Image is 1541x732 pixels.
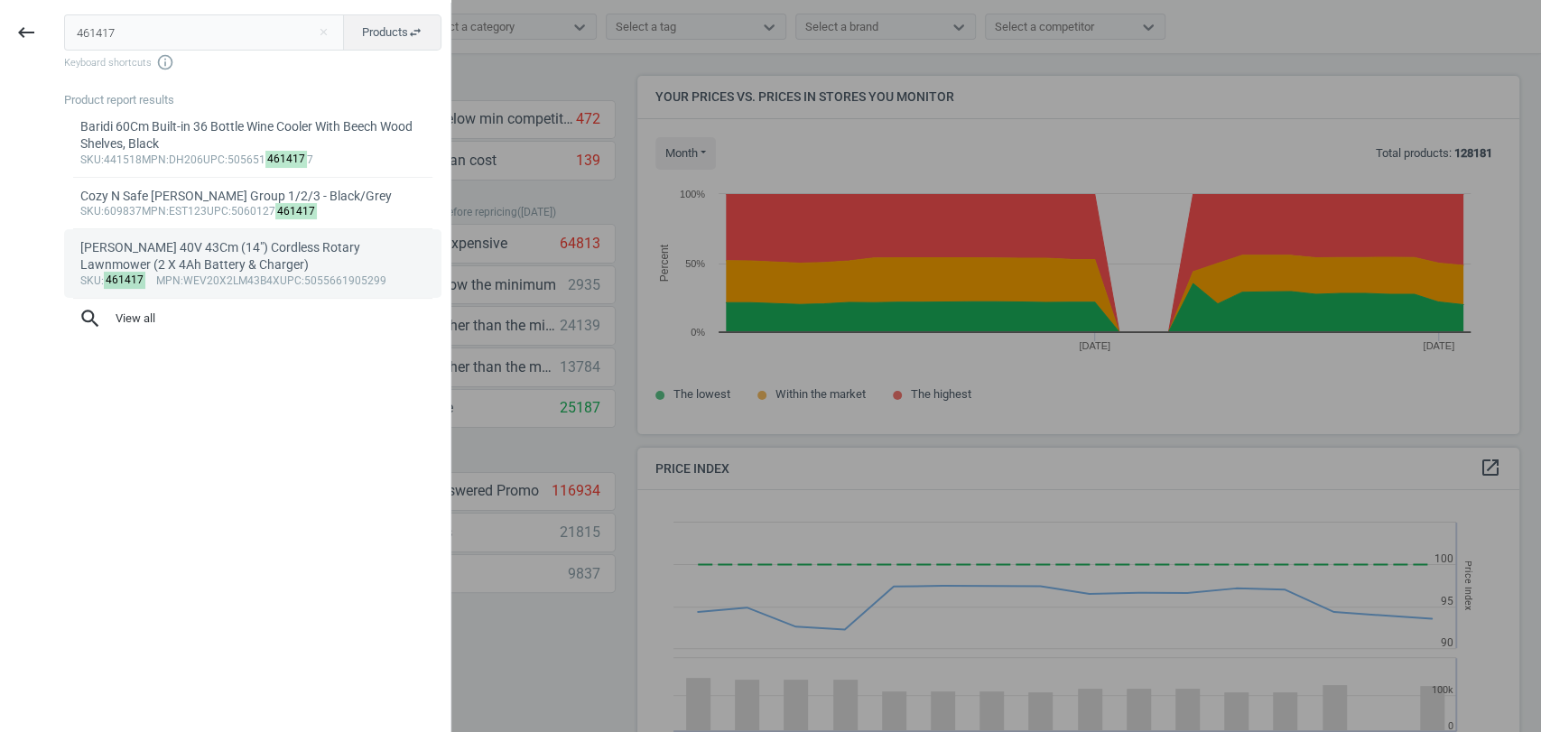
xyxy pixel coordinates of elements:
mark: 461417 [275,203,318,220]
div: Product report results [64,92,450,108]
i: search [79,307,102,330]
div: Baridi 60Cm Built-in 36 Bottle Wine Cooler With Beech Wood Shelves, Black [80,118,426,153]
span: Keyboard shortcuts [64,53,441,71]
mark: 461417 [265,151,308,168]
span: mpn [142,205,166,218]
span: upc [203,153,225,166]
button: Close [310,24,337,41]
span: sku [80,153,101,166]
div: :609837 :EST123 :5060127 [80,205,426,219]
span: upc [207,205,228,218]
span: sku [80,274,101,287]
span: mpn [156,274,181,287]
span: mpn [142,153,166,166]
i: swap_horiz [408,25,422,40]
input: Enter the SKU or product name [64,14,345,51]
mark: 461417 [104,272,146,289]
div: : :WEV20X2LM43B4X :5055661905299 [80,274,426,289]
button: Productsswap_horiz [343,14,441,51]
i: info_outline [156,53,174,71]
span: View all [79,307,427,330]
span: sku [80,205,101,218]
span: Products [362,24,422,41]
div: Cozy N Safe [PERSON_NAME] Group 1/2/3 - Black/Grey [80,188,426,205]
span: upc [280,274,302,287]
i: keyboard_backspace [15,22,37,43]
button: keyboard_backspace [5,12,47,54]
div: [PERSON_NAME] 40V 43Cm (14") Cordless Rotary Lawnmower (2 X 4Ah Battery & Charger) [80,239,426,274]
button: searchView all [64,299,441,338]
div: :441518 :DH206 :505651 7 [80,153,426,168]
